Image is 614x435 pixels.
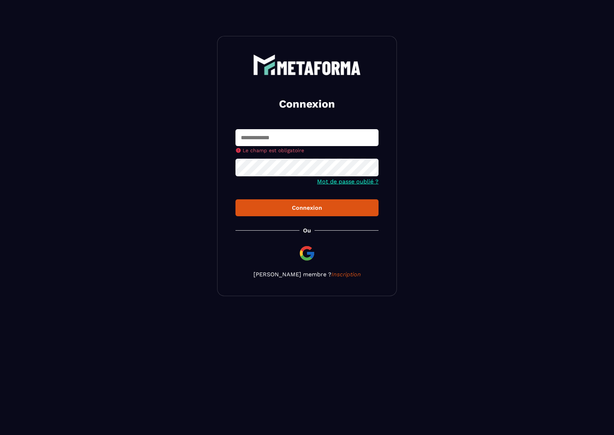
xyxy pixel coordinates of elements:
[235,54,379,75] a: logo
[298,245,316,262] img: google
[241,204,373,211] div: Connexion
[235,271,379,278] p: [PERSON_NAME] membre ?
[235,199,379,216] button: Connexion
[243,148,304,153] span: Le champ est obligatoire
[317,178,379,185] a: Mot de passe oublié ?
[253,54,361,75] img: logo
[244,97,370,111] h2: Connexion
[331,271,361,278] a: Inscription
[303,227,311,234] p: Ou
